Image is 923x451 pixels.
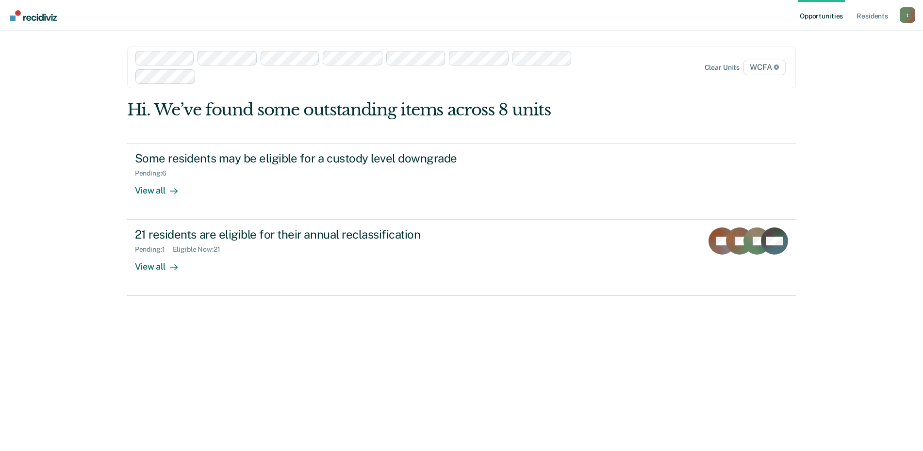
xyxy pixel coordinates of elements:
div: Hi. We’ve found some outstanding items across 8 units [127,100,662,120]
a: 21 residents are eligible for their annual reclassificationPending:1Eligible Now:21View all [127,220,796,296]
a: Some residents may be eligible for a custody level downgradePending:6View all [127,143,796,220]
div: View all [135,177,189,196]
div: Pending : 6 [135,169,174,177]
div: View all [135,254,189,273]
img: Recidiviz [10,10,57,21]
span: WCFA [743,60,786,75]
div: Clear units [705,64,740,72]
div: 21 residents are eligible for their annual reclassification [135,227,476,242]
button: Profile dropdown button [900,7,915,23]
div: Eligible Now : 21 [173,245,228,254]
div: t [900,7,915,23]
div: Some residents may be eligible for a custody level downgrade [135,151,476,165]
div: Pending : 1 [135,245,173,254]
